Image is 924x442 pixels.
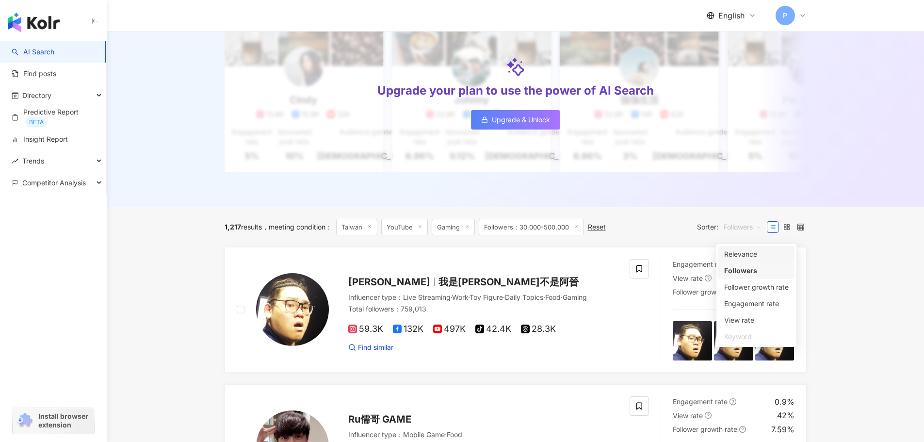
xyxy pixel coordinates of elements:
span: question-circle [705,412,712,419]
a: Upgrade & Unlock [471,110,560,130]
span: Trends [22,150,44,172]
span: · [445,430,447,439]
div: Keyword [724,331,789,342]
div: Followers [718,262,794,279]
span: Competitor Analysis [22,172,86,194]
span: Ru儒哥 GAME [348,413,411,425]
span: Gaming [563,293,587,301]
img: chrome extension [16,413,34,428]
span: · [543,293,545,301]
div: View rate [718,312,794,328]
span: P [783,10,787,21]
div: Followers [724,265,789,276]
span: 132K [393,324,423,334]
span: Gaming [432,219,475,235]
img: KOL Avatar [256,273,329,346]
span: question-circle [739,426,746,433]
span: [PERSON_NAME] [348,276,430,288]
div: Influencer type ： [348,293,618,302]
div: Relevance [718,246,794,262]
span: Engagement rate [673,397,728,406]
a: Insight Report [12,134,68,144]
span: 59.3K [348,324,383,334]
img: logo [8,13,60,32]
span: Toy Figure [470,293,503,301]
span: Food [545,293,561,301]
a: Predictive ReportBETA [12,107,98,127]
div: Influencer type ： [348,430,618,440]
div: Engagement rate [718,295,794,312]
span: · [503,293,505,301]
div: 7.59% [771,424,794,435]
span: Work [452,293,468,301]
div: Keyword [718,328,794,345]
div: Total followers ： 759,013 [348,304,618,314]
span: rise [12,158,18,164]
span: 1,217 [225,223,241,231]
span: · [561,293,563,301]
span: Daily Topics [505,293,543,301]
span: Food [447,430,462,439]
div: Relevance [724,249,789,260]
span: · [451,293,452,301]
a: searchAI Search [12,47,54,57]
span: Live Streaming [403,293,451,301]
span: 28.3K [521,324,556,334]
div: View rate [724,315,789,326]
span: meeting condition ： [262,223,332,231]
a: chrome extensionInstall browser extension [13,408,94,434]
div: results [225,223,262,231]
div: Sorter: [697,219,767,235]
div: Follower growth rate [724,282,789,293]
img: post-image [673,321,712,360]
span: Install browser extension [38,412,91,429]
a: Find similar [348,343,393,352]
div: Upgrade your plan to use the power of AI Search [377,82,654,99]
span: 497K [433,324,466,334]
span: View rate [673,274,703,282]
div: Reset [588,223,606,231]
span: Taiwan [336,219,377,235]
div: Engagement rate [724,298,789,309]
span: 42.4K [475,324,511,334]
span: · [468,293,470,301]
span: Find similar [358,343,393,352]
a: KOL Avatar[PERSON_NAME]我是[PERSON_NAME]不是阿晉Influencer type：Live Streaming·Work·Toy Figure·Daily To... [225,247,807,373]
a: Find posts [12,69,56,79]
img: post-image [714,321,753,360]
span: Followers：30,000-500,000 [479,219,584,235]
span: Follower growth rate [673,288,737,296]
span: Follower growth rate [673,425,737,433]
span: View rate [673,411,703,420]
span: YouTube [381,219,428,235]
span: question-circle [729,398,736,405]
span: Upgrade & Unlock [492,116,550,124]
span: question-circle [705,275,712,281]
span: Engagement rate [673,260,728,268]
div: 0.9% [775,396,794,407]
span: English [718,10,745,21]
span: Mobile Game [403,430,445,439]
span: 我是[PERSON_NAME]不是阿晉 [438,276,579,288]
span: Followers [724,219,762,235]
span: Directory [22,84,51,106]
div: 42% [777,410,794,421]
div: Follower growth rate [718,279,794,295]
